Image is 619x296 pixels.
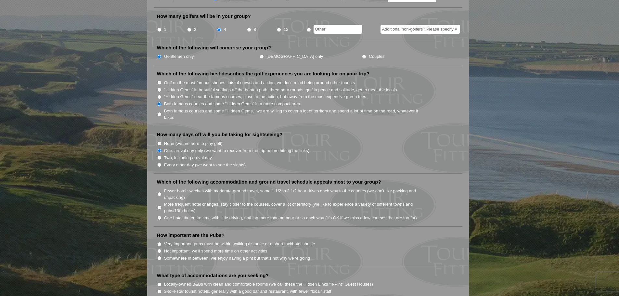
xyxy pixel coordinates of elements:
label: None (we are here to play golf) [164,140,223,147]
label: 1 [164,26,166,33]
label: What type of accommodations are you seeking? [157,272,269,279]
label: Both famous courses and some "Hidden Gems" in a more compact area [164,101,300,107]
input: Additional non-golfers? Please specify # [380,25,460,34]
label: "Hidden Gems" near the famous courses, close to the action, but away from the most expensive gree... [164,94,366,100]
label: 8 [254,26,256,33]
label: Every other day (we want to see the sights) [164,162,246,168]
label: Which of the following will comprise your group? [157,45,271,51]
label: 12 [284,26,289,33]
label: Both famous courses and some "Hidden Gems," we are willing to cover a lot of territory and spend ... [164,108,425,121]
label: Couples [369,53,384,60]
label: 2 [194,26,196,33]
label: Locally-owned B&Bs with clean and comfortable rooms (we call these the Hidden Links "4-Pint" Gues... [164,281,373,288]
label: How many golfers will be in your group? [157,13,251,19]
label: Very important, pubs must be within walking distance or a short taxi/hotel shuttle [164,241,315,247]
label: One, arrival day only (we want to recover from the trip before hitting the links) [164,148,309,154]
label: Not important, we'll spend more time on other activities [164,248,267,254]
label: Gentlemen only [164,53,194,60]
label: How many days off will you be taking for sightseeing? [157,131,283,138]
label: Which of the following accommodation and ground travel schedule appeals most to your group? [157,179,381,185]
label: Golf on the most famous shrines, lots of crowds and action, we don't mind being around other tour... [164,80,355,86]
label: 3-to-4-star tourist hotels, generally with a good bar and restaurant, with fewer "local" staff [164,288,331,295]
input: Other [314,25,362,34]
label: Two, including arrival day [164,155,212,161]
label: "Hidden Gems" in beautiful settings off the beaten path, three hour rounds, golf in peace and sol... [164,87,397,93]
label: Which of the following best describes the golf experiences you are looking for on your trip? [157,71,369,77]
label: How important are the Pubs? [157,232,225,238]
label: 4 [224,26,226,33]
label: One hotel the entire time with little driving, nothing more than an hour or so each way (it’s OK ... [164,215,417,221]
label: More frequent hotel changes, stay closer to the courses, cover a lot of territory (we like to exp... [164,201,425,214]
label: Somewhere in between, we enjoy having a pint but that's not why we're going [164,255,310,262]
label: Fewer hotel switches with moderate ground travel, some 1 1/2 to 2 1/2 hour drives each way to the... [164,188,425,200]
label: [DEMOGRAPHIC_DATA] only [266,53,323,60]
